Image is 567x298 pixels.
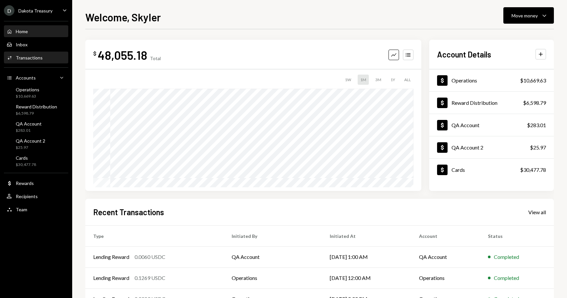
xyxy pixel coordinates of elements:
[16,29,28,34] div: Home
[4,25,68,37] a: Home
[480,225,554,246] th: Status
[388,75,398,85] div: 1Y
[150,56,161,61] div: Total
[451,100,497,106] div: Reward Distribution
[98,48,147,62] div: 48,055.18
[528,209,546,216] div: View all
[93,50,96,57] div: $
[429,159,554,181] a: Cards$30,477.78
[16,207,27,212] div: Team
[494,274,519,282] div: Completed
[93,274,129,282] div: Lending Reward
[4,52,68,63] a: Transactions
[437,49,491,60] h2: Account Details
[528,208,546,216] a: View all
[402,75,413,85] div: ALL
[16,180,34,186] div: Rewards
[16,87,39,92] div: Operations
[411,267,480,288] td: Operations
[85,225,224,246] th: Type
[520,77,546,84] div: $10,669.63
[530,144,546,151] div: $25.97
[322,267,411,288] td: [DATE] 12:00 AM
[373,75,384,85] div: 3M
[527,121,546,129] div: $283.01
[4,190,68,202] a: Recipients
[135,274,165,282] div: 0.1269 USDC
[4,85,68,101] a: Operations$10,669.63
[411,225,480,246] th: Account
[4,177,68,189] a: Rewards
[224,246,322,267] td: QA Account
[4,72,68,83] a: Accounts
[93,207,164,218] h2: Recent Transactions
[503,7,554,24] button: Move money
[4,136,68,152] a: QA Account 2$25.97
[16,138,45,144] div: QA Account 2
[85,11,161,24] h1: Welcome, Skyler
[16,94,39,99] div: $10,669.63
[429,92,554,114] a: Reward Distribution$6,598.79
[16,111,57,116] div: $6,598.79
[135,253,165,261] div: 0.0060 USDC
[16,104,57,109] div: Reward Distribution
[16,121,42,126] div: QA Account
[16,42,28,47] div: Inbox
[451,144,483,150] div: QA Account 2
[16,55,43,60] div: Transactions
[224,225,322,246] th: Initiated By
[4,153,68,169] a: Cards$30,477.78
[411,246,480,267] td: QA Account
[16,145,45,150] div: $25.97
[520,166,546,174] div: $30,477.78
[4,203,68,215] a: Team
[224,267,322,288] td: Operations
[4,5,14,16] div: D
[451,122,479,128] div: QA Account
[16,155,36,161] div: Cards
[16,162,36,168] div: $30,477.78
[322,225,411,246] th: Initiated At
[4,119,68,135] a: QA Account$283.01
[429,114,554,136] a: QA Account$283.01
[322,246,411,267] td: [DATE] 1:00 AM
[16,128,42,133] div: $283.01
[451,167,465,173] div: Cards
[16,194,38,199] div: Recipients
[342,75,354,85] div: 1W
[358,75,369,85] div: 1M
[16,75,36,80] div: Accounts
[523,99,546,107] div: $6,598.79
[4,38,68,50] a: Inbox
[429,136,554,158] a: QA Account 2$25.97
[4,102,68,118] a: Reward Distribution$6,598.79
[494,253,519,261] div: Completed
[451,77,477,83] div: Operations
[93,253,129,261] div: Lending Reward
[512,12,538,19] div: Move money
[429,69,554,91] a: Operations$10,669.63
[18,8,52,13] div: Dakota Treasury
